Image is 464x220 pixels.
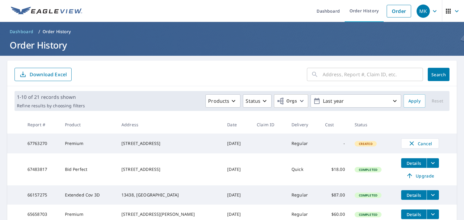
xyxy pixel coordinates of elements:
a: Order [387,5,411,17]
nav: breadcrumb [7,27,457,36]
th: Status [350,116,396,134]
div: [STREET_ADDRESS][PERSON_NAME] [121,211,217,217]
td: Bid Perfect [60,153,117,185]
p: Last year [321,96,391,106]
button: Orgs [274,94,308,108]
span: Upgrade [405,172,435,179]
td: [DATE] [222,153,252,185]
button: Apply [404,94,425,108]
button: Last year [311,94,401,108]
p: Refine results by choosing filters [17,103,85,108]
p: Download Excel [30,71,67,78]
p: 1-10 of 21 records shown [17,93,85,101]
button: filesDropdownBtn-65658703 [427,209,439,219]
td: Regular [287,134,320,153]
p: Order History [43,29,71,35]
td: 66157275 [23,185,60,205]
img: EV Logo [11,7,82,16]
input: Address, Report #, Claim ID, etc. [323,66,423,83]
button: filesDropdownBtn-67483817 [427,158,439,168]
td: $18.00 [320,153,350,185]
td: $87.00 [320,185,350,205]
th: Date [222,116,252,134]
th: Address [117,116,222,134]
div: MK [417,5,430,18]
p: Status [246,97,260,105]
td: 67763270 [23,134,60,153]
span: Completed [355,193,381,197]
li: / [38,28,40,35]
button: Download Excel [14,68,72,81]
span: Cancel [408,140,433,147]
button: detailsBtn-67483817 [401,158,427,168]
td: [DATE] [222,134,252,153]
button: Search [428,68,449,81]
span: Details [405,192,423,198]
td: Quick [287,153,320,185]
h1: Order History [7,39,457,51]
div: [STREET_ADDRESS] [121,166,217,172]
span: Search [433,72,445,77]
button: detailsBtn-65658703 [401,209,427,219]
span: Dashboard [10,29,34,35]
th: Claim ID [252,116,287,134]
th: Cost [320,116,350,134]
td: Extended Cov 3D [60,185,117,205]
span: Details [405,160,423,166]
th: Report # [23,116,60,134]
button: Cancel [401,138,439,149]
span: Created [355,142,376,146]
a: Dashboard [7,27,36,36]
div: 13438, [GEOGRAPHIC_DATA] [121,192,217,198]
td: [DATE] [222,185,252,205]
td: Premium [60,134,117,153]
th: Product [60,116,117,134]
a: Upgrade [401,171,439,181]
span: Completed [355,168,381,172]
span: Details [405,212,423,217]
button: detailsBtn-66157275 [401,190,427,200]
span: Completed [355,212,381,217]
span: Apply [408,97,420,105]
button: Status [243,94,272,108]
td: Regular [287,185,320,205]
td: 67483817 [23,153,60,185]
td: - [320,134,350,153]
th: Delivery [287,116,320,134]
button: filesDropdownBtn-66157275 [427,190,439,200]
span: Orgs [277,97,297,105]
div: [STREET_ADDRESS] [121,140,217,146]
button: Products [205,94,240,108]
p: Products [208,97,229,105]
